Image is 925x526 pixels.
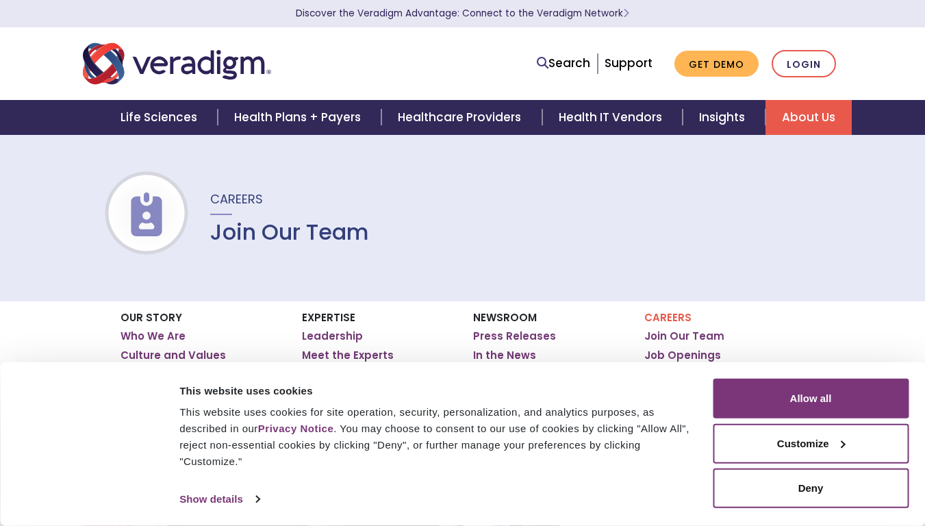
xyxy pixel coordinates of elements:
[473,349,536,362] a: In the News
[605,55,652,71] a: Support
[218,100,381,135] a: Health Plans + Payers
[210,219,369,245] h1: Join Our Team
[121,329,186,343] a: Who We Are
[674,51,759,77] a: Get Demo
[713,468,909,508] button: Deny
[644,349,721,362] a: Job Openings
[258,423,333,434] a: Privacy Notice
[179,404,697,470] div: This website uses cookies for site operation, security, personalization, and analytics purposes, ...
[302,349,394,362] a: Meet the Experts
[765,100,852,135] a: About Us
[296,7,629,20] a: Discover the Veradigm Advantage: Connect to the Veradigm NetworkLearn More
[121,349,226,362] a: Culture and Values
[623,7,629,20] span: Learn More
[83,41,271,86] img: Veradigm logo
[537,54,590,73] a: Search
[104,100,218,135] a: Life Sciences
[713,423,909,463] button: Customize
[683,100,765,135] a: Insights
[179,382,697,399] div: This website uses cookies
[644,329,724,343] a: Join Our Team
[210,190,263,208] span: Careers
[381,100,542,135] a: Healthcare Providers
[713,379,909,418] button: Allow all
[542,100,683,135] a: Health IT Vendors
[772,50,836,78] a: Login
[179,489,259,510] a: Show details
[302,329,363,343] a: Leadership
[473,329,556,343] a: Press Releases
